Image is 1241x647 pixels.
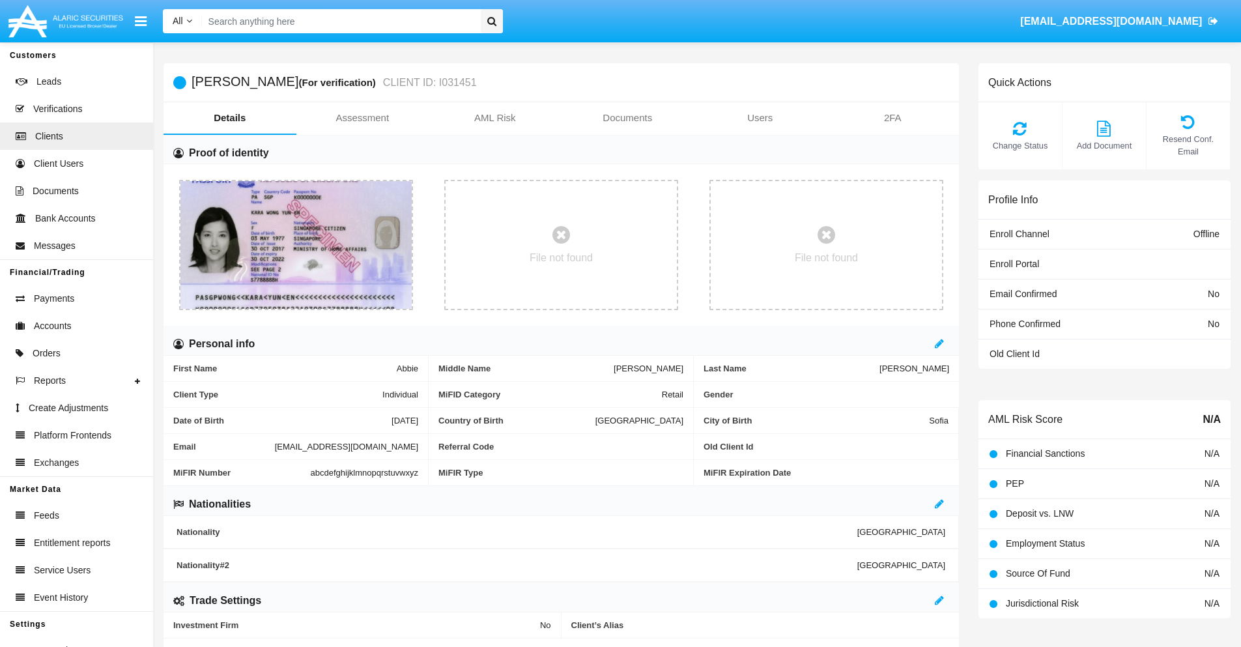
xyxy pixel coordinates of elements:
span: Orders [33,347,61,360]
h6: Trade Settings [190,594,261,608]
input: Search [202,9,476,33]
a: Details [164,102,296,134]
span: Offline [1193,229,1220,239]
span: Client’s Alias [571,620,950,630]
span: Nationality #2 [177,560,857,570]
span: No [1208,289,1220,299]
span: Clients [35,130,63,143]
span: Exchanges [34,456,79,470]
span: N/A [1205,598,1220,609]
a: Documents [562,102,694,134]
span: [GEOGRAPHIC_DATA] [857,527,945,537]
span: MiFIR Expiration Date [704,468,949,478]
span: Date of Birth [173,416,392,425]
span: Resend Conf. Email [1153,133,1223,158]
a: [EMAIL_ADDRESS][DOMAIN_NAME] [1014,3,1225,40]
span: Payments [34,292,74,306]
span: Enroll Channel [990,229,1049,239]
small: CLIENT ID: I031451 [380,78,477,88]
span: Event History [34,591,88,605]
div: (For verification) [298,75,379,90]
span: Phone Confirmed [990,319,1061,329]
span: Last Name [704,364,879,373]
span: Sofia [929,416,949,425]
h6: Quick Actions [988,76,1051,89]
span: Abbie [397,364,418,373]
span: Investment Firm [173,620,540,630]
span: Enroll Portal [990,259,1039,269]
span: Reports [34,374,66,388]
img: Logo image [7,2,125,40]
a: 2FA [827,102,960,134]
span: Retail [662,390,683,399]
span: [DATE] [392,416,418,425]
a: AML Risk [429,102,562,134]
span: Employment Status [1006,538,1085,549]
span: Nationality [177,527,857,537]
span: N/A [1205,568,1220,579]
span: N/A [1205,538,1220,549]
span: Individual [382,390,418,399]
span: abcdefghijklmnopqrstuvwxyz [311,468,418,478]
span: MiFIR Number [173,468,311,478]
h6: Nationalities [189,497,251,511]
h6: Profile Info [988,194,1038,206]
span: Service Users [34,564,91,577]
span: Email Confirmed [990,289,1057,299]
span: [GEOGRAPHIC_DATA] [857,560,945,570]
span: Documents [33,184,79,198]
span: Jurisdictional Risk [1006,598,1079,609]
span: Old Client Id [990,349,1040,359]
span: Country of Birth [438,416,595,425]
span: No [1208,319,1220,329]
span: Platform Frontends [34,429,111,442]
span: Create Adjustments [29,401,108,415]
span: Client Users [34,157,83,171]
h6: Proof of identity [189,146,269,160]
span: [EMAIL_ADDRESS][DOMAIN_NAME] [1020,16,1202,27]
span: PEP [1006,478,1024,489]
span: [PERSON_NAME] [614,364,683,373]
span: Gender [704,390,949,399]
span: Add Document [1069,139,1139,152]
span: Feeds [34,509,59,523]
span: Client Type [173,390,382,399]
span: Old Client Id [704,442,949,452]
span: MiFIR Type [438,468,683,478]
a: All [163,14,202,28]
span: Deposit vs. LNW [1006,508,1074,519]
span: Change Status [985,139,1055,152]
h5: [PERSON_NAME] [192,75,477,90]
span: First Name [173,364,397,373]
span: Messages [34,239,76,253]
span: Entitlement reports [34,536,111,550]
span: Email [173,442,275,452]
span: Bank Accounts [35,212,96,225]
span: N/A [1205,448,1220,459]
h6: Personal info [189,337,255,351]
span: [PERSON_NAME] [879,364,949,373]
span: MiFID Category [438,390,662,399]
span: No [540,620,551,630]
span: N/A [1205,478,1220,489]
span: [GEOGRAPHIC_DATA] [595,416,683,425]
span: N/A [1203,412,1221,427]
span: Leads [36,75,61,89]
span: N/A [1205,508,1220,519]
span: Verifications [33,102,82,116]
a: Assessment [296,102,429,134]
span: Financial Sanctions [1006,448,1085,459]
span: [EMAIL_ADDRESS][DOMAIN_NAME] [275,442,418,452]
a: Users [694,102,827,134]
span: City of Birth [704,416,929,425]
span: All [173,16,183,26]
span: Source Of Fund [1006,568,1070,579]
span: Accounts [34,319,72,333]
span: Middle Name [438,364,614,373]
span: Referral Code [438,442,683,452]
h6: AML Risk Score [988,413,1063,425]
